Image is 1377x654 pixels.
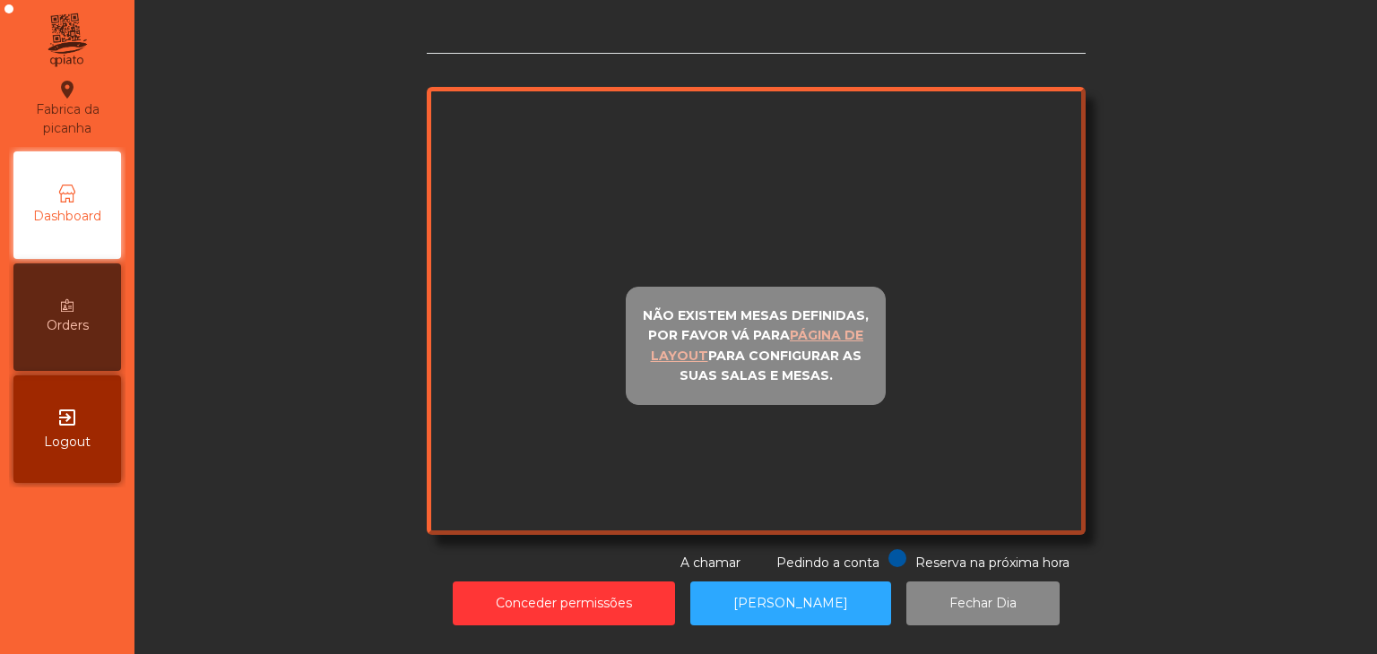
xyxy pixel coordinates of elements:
[776,555,879,571] span: Pedindo a conta
[44,433,91,452] span: Logout
[56,407,78,428] i: exit_to_app
[906,581,1060,625] button: Fechar Dia
[47,316,89,335] span: Orders
[690,581,891,625] button: [PERSON_NAME]
[915,555,1070,571] span: Reserva na próxima hora
[680,555,740,571] span: A chamar
[14,79,120,138] div: Fabrica da picanha
[56,79,78,100] i: location_on
[45,9,89,72] img: qpiato
[33,207,101,226] span: Dashboard
[651,327,864,364] u: página de layout
[634,305,878,386] p: Não existem mesas definidas, por favor vá para para configurar as suas salas e mesas.
[453,581,675,625] button: Conceder permissões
